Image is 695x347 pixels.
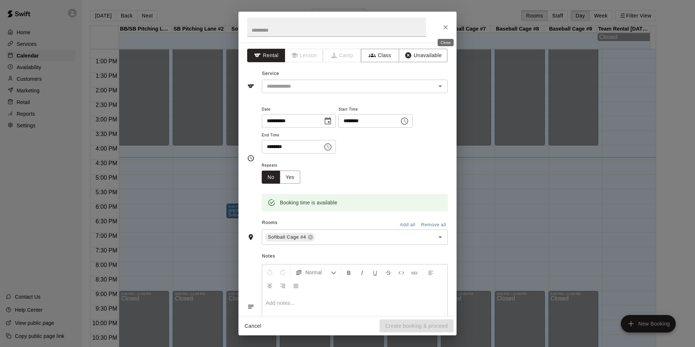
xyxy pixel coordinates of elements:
button: No [262,171,280,184]
button: Cancel [241,319,265,333]
svg: Service [247,83,254,90]
svg: Notes [247,303,254,310]
button: Close [439,21,452,34]
button: Undo [264,266,276,279]
div: Close [438,39,454,46]
button: Left Align [425,266,437,279]
span: Start Time [338,105,413,115]
span: Softball Cage #4 [265,234,309,241]
button: Insert Link [408,266,421,279]
button: Format Bold [343,266,355,279]
button: Formatting Options [292,266,340,279]
span: Date [262,105,336,115]
span: Rooms [262,220,278,225]
span: Camps can only be created in the Services page [323,49,361,62]
button: Class [361,49,399,62]
span: End Time [262,131,336,140]
button: Rental [247,49,285,62]
button: Choose time, selected time is 6:00 PM [321,140,335,154]
button: Justify Align [290,279,302,292]
div: Softball Cage #4 [265,233,315,242]
button: Format Italics [356,266,368,279]
button: Center Align [264,279,276,292]
button: Unavailable [399,49,447,62]
span: Service [262,71,279,76]
button: Remove all [419,219,448,231]
button: Choose time, selected time is 5:30 PM [397,114,412,128]
svg: Rooms [247,234,254,241]
span: Normal [305,269,331,276]
button: Yes [280,171,300,184]
span: Notes [262,251,448,262]
button: Open [435,232,445,242]
button: Format Underline [369,266,381,279]
span: Lessons must be created in the Services page first [285,49,324,62]
button: Redo [277,266,289,279]
div: Booking time is available [280,196,337,209]
button: Open [435,81,445,91]
button: Choose date, selected date is Sep 11, 2025 [321,114,335,128]
button: Add all [396,219,419,231]
button: Insert Code [395,266,407,279]
span: Repeats [262,161,306,171]
svg: Timing [247,155,254,162]
button: Right Align [277,279,289,292]
div: outlined button group [262,171,300,184]
button: Format Strikethrough [382,266,394,279]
